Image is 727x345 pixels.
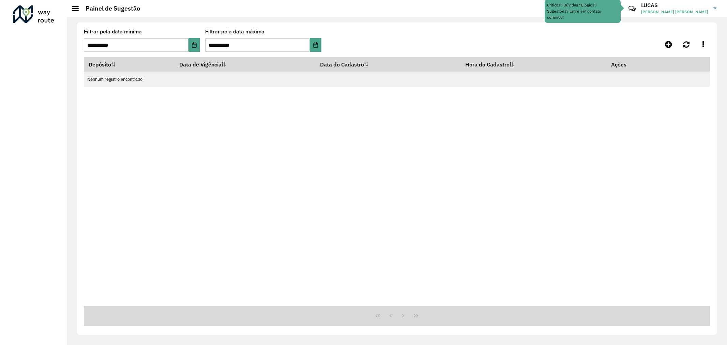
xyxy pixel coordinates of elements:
[175,57,315,72] th: Data de Vigência
[79,5,140,12] h2: Painel de Sugestão
[460,57,606,72] th: Hora do Cadastro
[188,38,200,52] button: Choose Date
[310,38,321,52] button: Choose Date
[606,57,647,72] th: Ações
[315,57,460,72] th: Data do Cadastro
[84,28,142,36] label: Filtrar pela data mínima
[625,1,639,16] a: Contato Rápido
[84,72,710,87] td: Nenhum registro encontrado
[205,28,264,36] label: Filtrar pela data máxima
[84,57,175,72] th: Depósito
[641,2,708,9] h3: LUCAS
[641,9,708,15] span: [PERSON_NAME] [PERSON_NAME]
